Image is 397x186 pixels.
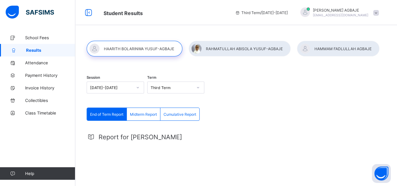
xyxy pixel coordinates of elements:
img: safsims [6,6,54,19]
div: YUSUFAGBAJE [294,8,382,18]
span: Collectibles [25,98,75,103]
span: [EMAIL_ADDRESS][DOMAIN_NAME] [313,13,368,17]
span: Midterm Report [130,112,157,117]
span: Class Timetable [25,110,75,115]
button: Open asap [372,164,391,183]
span: Student Results [104,10,143,16]
span: Results [26,48,75,53]
span: Payment History [25,73,75,78]
span: End of Term Report [90,112,123,117]
span: Report for [PERSON_NAME] [99,133,182,141]
span: session/term information [235,10,288,15]
span: School Fees [25,35,75,40]
div: [DATE]-[DATE] [90,85,132,90]
div: Third Term [151,85,193,90]
span: [PERSON_NAME] AGBAJE [313,8,368,13]
span: Help [25,171,75,176]
span: Invoice History [25,85,75,90]
span: Session [87,75,100,80]
span: Attendance [25,60,75,65]
span: Term [147,75,156,80]
span: Cumulative Report [164,112,196,117]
